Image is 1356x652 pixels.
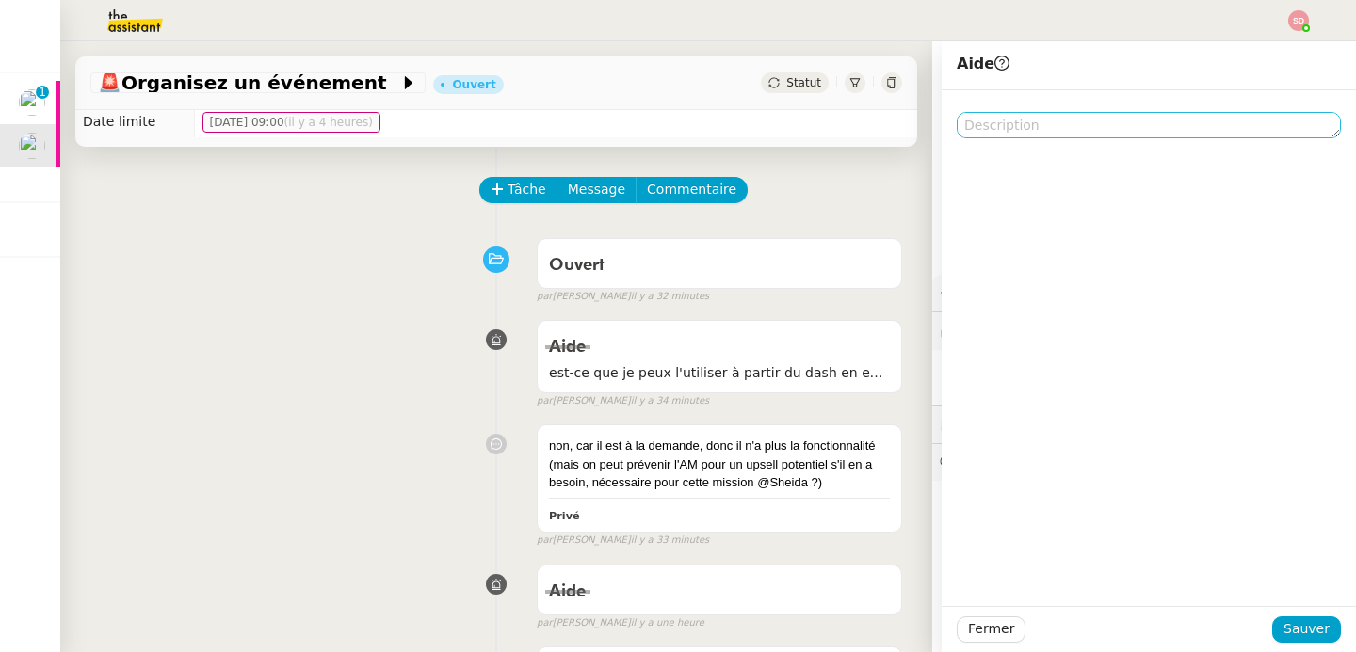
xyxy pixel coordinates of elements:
span: Fermer [968,618,1014,640]
div: 💬Commentaires 5 [932,444,1356,481]
span: Sauver [1283,618,1330,640]
img: svg [1288,10,1309,31]
span: Aide [549,339,586,356]
div: 🔐Données client [932,312,1356,349]
nz-badge-sup: 1 [36,86,49,99]
span: Tâche [508,179,546,200]
span: est-ce que je peux l'utiliser à partir du dash en expéditeur? [549,362,890,384]
small: [PERSON_NAME] [537,289,709,305]
span: (il y a 4 heures) [284,116,373,129]
span: Statut [786,76,821,89]
div: ⏲️Tâches 23:38 [932,406,1356,442]
small: [PERSON_NAME] [537,615,704,631]
span: ⚙️ [940,282,1038,304]
span: par [537,533,553,549]
span: Commentaire [647,179,736,200]
span: 💬 [940,454,1094,469]
div: non, car il est à la demande, donc il n'a plus la fonctionnalité [549,437,890,455]
span: Aide [549,583,586,600]
span: par [537,289,553,305]
span: par [537,393,553,409]
button: Fermer [957,616,1025,643]
span: Organisez un événement [98,73,399,92]
span: 🔐 [940,320,1062,342]
img: users%2FNsDxpgzytqOlIY2WSYlFcHtx26m1%2Favatar%2F8901.jpg [19,89,45,116]
td: Date limite [75,107,194,137]
button: Commentaire [636,177,748,203]
span: Ouvert [549,257,605,274]
button: Tâche [479,177,557,203]
p: 1 [39,86,46,103]
small: [PERSON_NAME] [537,393,709,409]
div: Ouvert [452,79,495,90]
div: (mais on peut prévenir l'AM pour un upsell potentiel s'il en a besoin, nécessaire pour cette miss... [549,455,890,492]
small: [PERSON_NAME] [537,533,709,549]
span: il y a 33 minutes [631,533,710,549]
b: Privé [549,510,579,522]
img: users%2FpftfpH3HWzRMeZpe6E7kXDgO5SJ3%2Favatar%2Fa3cc7090-f8ed-4df9-82e0-3c63ac65f9dd [19,133,45,159]
span: ⏲️ [940,416,1077,431]
span: il y a une heure [631,615,704,631]
button: Message [557,177,637,203]
span: il y a 32 minutes [631,289,710,305]
span: par [537,615,553,631]
button: Sauver [1272,616,1341,643]
div: ⚙️Procédures [932,275,1356,311]
span: Aide [957,55,1009,72]
span: il y a 34 minutes [631,393,710,409]
span: Message [568,179,625,200]
span: [DATE] 09:00 [210,113,373,132]
span: 🚨 [98,72,121,94]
